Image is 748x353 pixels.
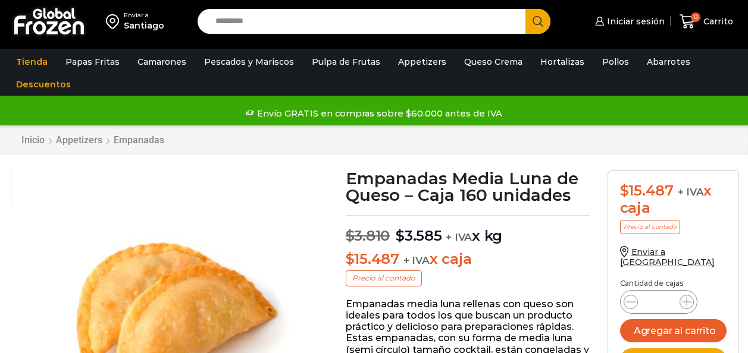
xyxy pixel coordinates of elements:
[534,51,590,73] a: Hortalizas
[346,250,355,267] span: $
[392,51,452,73] a: Appetizers
[525,9,550,34] button: Search button
[55,134,103,146] a: Appetizers
[346,215,590,245] p: x kg
[306,51,386,73] a: Pulpa de Frutas
[620,279,727,288] p: Cantidad de cajas
[677,8,736,36] a: 0 Carrito
[106,11,124,31] img: address-field-icon.svg
[346,270,422,286] p: Precio al contado
[346,251,590,268] p: x caja
[620,182,629,199] span: $
[592,10,665,33] a: Iniciar sesión
[620,319,727,342] button: Agregar al carrito
[604,15,665,27] span: Iniciar sesión
[620,247,715,267] a: Enviar a [GEOGRAPHIC_DATA]
[446,231,472,243] span: + IVA
[620,220,680,234] p: Precio al contado
[346,227,355,244] span: $
[691,12,700,22] span: 0
[21,134,45,146] a: Inicio
[596,51,635,73] a: Pollos
[403,254,430,266] span: + IVA
[641,51,696,73] a: Abarrotes
[21,134,165,146] nav: Breadcrumb
[124,20,164,31] div: Santiago
[346,250,399,267] bdi: 15.487
[620,182,674,199] bdi: 15.487
[113,134,165,146] a: Empanadas
[700,15,733,27] span: Carrito
[346,170,590,203] h1: Empanadas Media Luna de Queso – Caja 160 unidades
[620,182,727,217] div: x caja
[124,11,164,20] div: Enviar a
[60,51,126,73] a: Papas Fritas
[458,51,528,73] a: Queso Crema
[678,186,704,198] span: + IVA
[396,227,405,244] span: $
[10,51,54,73] a: Tienda
[346,227,390,244] bdi: 3.810
[647,294,670,310] input: Product quantity
[10,73,77,96] a: Descuentos
[132,51,192,73] a: Camarones
[198,51,300,73] a: Pescados y Mariscos
[396,227,442,244] bdi: 3.585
